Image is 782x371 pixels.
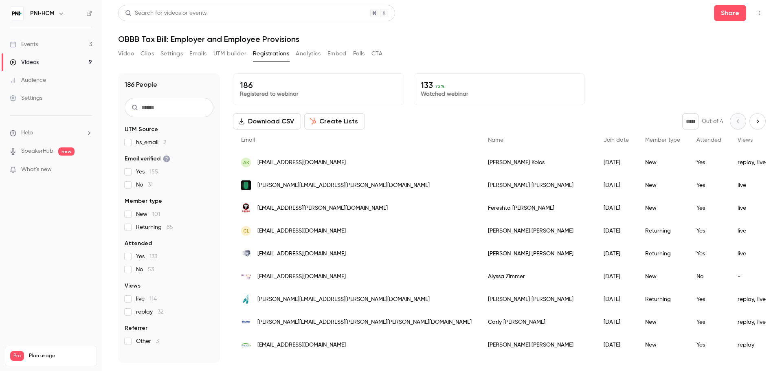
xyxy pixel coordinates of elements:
[125,324,147,332] span: Referrer
[136,181,153,189] span: No
[595,220,637,242] div: [DATE]
[595,242,637,265] div: [DATE]
[480,288,595,311] div: [PERSON_NAME] [PERSON_NAME]
[702,117,723,125] p: Out of 4
[136,308,163,316] span: replay
[604,137,629,143] span: Join date
[148,182,153,188] span: 31
[729,174,774,197] div: live
[241,294,251,304] img: integriward.us
[243,227,249,235] span: CL
[163,140,166,145] span: 2
[10,351,24,361] span: Pro
[595,311,637,334] div: [DATE]
[118,47,134,60] button: Video
[729,197,774,220] div: live
[136,138,166,147] span: hs_email
[141,47,154,60] button: Clips
[696,137,721,143] span: Attended
[480,220,595,242] div: [PERSON_NAME] [PERSON_NAME]
[21,147,53,156] a: SpeakerHub
[257,158,346,167] span: [EMAIL_ADDRESS][DOMAIN_NAME]
[688,334,729,356] div: Yes
[421,80,578,90] p: 133
[125,282,141,290] span: Views
[241,272,251,281] img: helioshr.com
[729,220,774,242] div: live
[257,272,346,281] span: [EMAIL_ADDRESS][DOMAIN_NAME]
[241,249,251,259] img: cst-cpa.com
[241,340,251,350] img: govconpay.com
[125,155,170,163] span: Email verified
[595,174,637,197] div: [DATE]
[257,341,346,349] span: [EMAIL_ADDRESS][DOMAIN_NAME]
[753,7,766,20] button: Top Bar Actions
[371,47,382,60] button: CTA
[480,242,595,265] div: [PERSON_NAME] [PERSON_NAME]
[240,90,397,98] p: Registered to webinar
[82,166,92,173] iframe: Noticeable Trigger
[233,113,301,130] button: Download CSV
[30,9,55,18] h6: PNI•HCM
[241,137,255,143] span: Email
[253,47,289,60] button: Registrations
[10,58,39,66] div: Videos
[645,137,680,143] span: Member type
[688,311,729,334] div: Yes
[688,197,729,220] div: Yes
[637,197,688,220] div: New
[738,137,753,143] span: Views
[595,151,637,174] div: [DATE]
[160,47,183,60] button: Settings
[167,224,173,230] span: 85
[241,180,251,190] img: bankwithunited.com
[749,113,766,130] button: Next page
[136,223,173,231] span: Returning
[688,288,729,311] div: Yes
[637,334,688,356] div: New
[637,311,688,334] div: New
[10,7,23,20] img: PNI•HCM
[136,252,157,261] span: Yes
[21,129,33,137] span: Help
[595,197,637,220] div: [DATE]
[10,76,46,84] div: Audience
[136,337,159,345] span: Other
[125,80,157,90] h1: 186 People
[257,318,472,327] span: [PERSON_NAME][EMAIL_ADDRESS][PERSON_NAME][PERSON_NAME][DOMAIN_NAME]
[10,94,42,102] div: Settings
[729,334,774,356] div: replay
[729,288,774,311] div: replay, live
[327,47,347,60] button: Embed
[304,113,365,130] button: Create Lists
[136,266,154,274] span: No
[729,311,774,334] div: replay, live
[353,47,365,60] button: Polls
[729,242,774,265] div: live
[595,288,637,311] div: [DATE]
[152,211,160,217] span: 101
[637,288,688,311] div: Returning
[637,265,688,288] div: New
[480,265,595,288] div: Alyssa Zimmer
[257,227,346,235] span: [EMAIL_ADDRESS][DOMAIN_NAME]
[125,239,152,248] span: Attended
[149,254,157,259] span: 133
[125,125,213,345] section: facet-groups
[118,34,766,44] h1: OBBB Tax Bill: Employer and Employee Provisions
[136,295,157,303] span: live
[688,151,729,174] div: Yes
[125,125,158,134] span: UTM Source
[637,174,688,197] div: New
[10,129,92,137] li: help-dropdown-opener
[480,311,595,334] div: Carly [PERSON_NAME]
[149,169,158,175] span: 155
[213,47,246,60] button: UTM builder
[688,242,729,265] div: Yes
[435,83,445,89] span: 72 %
[595,265,637,288] div: [DATE]
[688,220,729,242] div: Yes
[257,181,430,190] span: [PERSON_NAME][EMAIL_ADDRESS][PERSON_NAME][DOMAIN_NAME]
[21,165,52,174] span: What's new
[257,295,430,304] span: [PERSON_NAME][EMAIL_ADDRESS][PERSON_NAME][DOMAIN_NAME]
